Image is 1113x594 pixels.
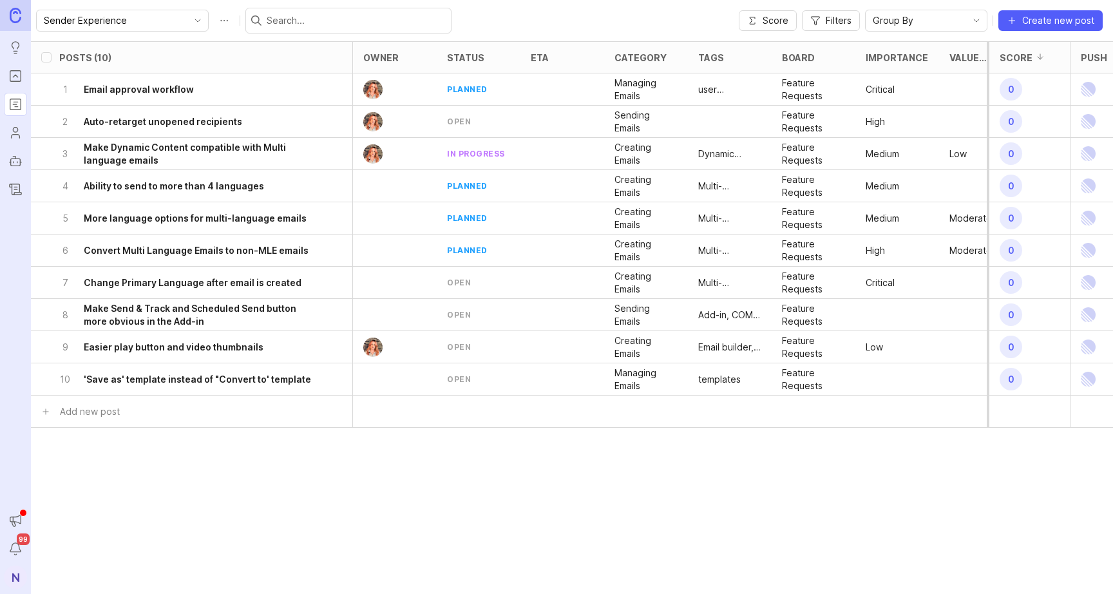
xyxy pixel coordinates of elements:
p: 10 [59,373,71,386]
img: Linear Logo [1081,73,1096,105]
p: 7 [59,276,71,289]
img: Bronwen W [359,338,388,357]
button: Roadmap options [214,10,234,31]
p: Sending Emails [614,302,678,328]
a: Portal [4,64,27,88]
button: 7Change Primary Language after email is created [59,267,316,298]
p: Low [866,341,883,354]
div: status [447,53,484,62]
p: Feature Requests [782,334,845,360]
div: open [447,309,471,320]
div: Push [1081,53,1107,62]
p: Creating Emails [614,173,678,199]
button: 6Convert Multi Language Emails to non-MLE emails [59,235,316,266]
div: Creating Emails [614,206,678,231]
div: open [447,116,471,127]
div: Dynamic Content, Multi-language emails [698,148,761,160]
span: 0 [1000,303,1022,326]
div: toggle menu [865,10,987,32]
p: Feature Requests [782,206,845,231]
div: High [866,244,885,257]
p: Managing Emails [614,77,678,102]
div: Feature Requests [782,77,845,102]
span: 0 [1000,175,1022,197]
div: Feature Requests [782,238,845,263]
button: Create new post [998,10,1103,31]
div: planned [447,245,488,256]
a: Autopilot [4,149,27,173]
a: Changelog [4,178,27,201]
span: 0 [1000,207,1022,229]
button: 5More language options for multi-language emails [59,202,316,234]
h6: Auto-retarget unopened recipients [84,115,242,128]
div: open [447,341,471,352]
button: N [4,566,27,589]
div: owner [363,53,399,62]
button: 2Auto-retarget unopened recipients [59,106,316,137]
p: Critical [866,83,895,96]
span: Group By [873,14,913,28]
div: Moderate [949,244,992,257]
h6: 'Save as' template instead of "Convert to' template [84,373,311,386]
div: Moderate [949,212,992,225]
img: Linear Logo [1081,170,1096,202]
div: Email builder, videos [698,341,761,354]
div: Creating Emails [614,238,678,263]
p: Creating Emails [614,270,678,296]
h6: Make Dynamic Content compatible with Multi language emails [84,141,316,167]
div: Multi-language emails, customer commit [698,276,761,289]
h6: Make Send & Track and Scheduled Send button more obvious in the Add-in [84,302,316,328]
img: Linear Logo [1081,299,1096,331]
img: Linear Logo [1081,138,1096,169]
p: Creating Emails [614,141,678,167]
p: Low [949,148,967,160]
div: open [447,277,471,288]
button: Notifications [4,537,27,560]
p: High [866,115,885,128]
p: 3 [59,148,71,160]
span: 99 [17,533,30,545]
img: Linear Logo [1081,202,1096,234]
p: templates [698,373,741,386]
p: Multi-language emails [698,212,761,225]
div: Score [1000,53,1032,62]
div: Medium [866,180,899,193]
button: Announcements [4,509,27,532]
div: planned [447,213,488,224]
button: 8Make Send & Track and Scheduled Send button more obvious in the Add-in [59,299,316,331]
div: Medium [866,212,899,225]
div: category [614,53,667,62]
p: Feature Requests [782,367,845,392]
p: 6 [59,244,71,257]
p: Feature Requests [782,141,845,167]
p: Feature Requests [782,302,845,328]
a: Ideas [4,36,27,59]
button: Filters [802,10,860,31]
h6: More language options for multi-language emails [84,212,307,225]
svg: toggle icon [966,15,987,26]
div: toggle menu [36,10,209,32]
p: Multi-language emails [698,244,761,257]
p: 4 [59,180,71,193]
div: Importance [866,53,928,62]
svg: toggle icon [187,15,208,26]
p: Multi-language emails [698,180,761,193]
p: Managing Emails [614,367,678,392]
p: Add-in, COM add-in, Email Sending [698,309,761,321]
button: Score [739,10,797,31]
button: 9Easier play button and video thumbnails [59,331,316,363]
img: Linear Logo [1081,363,1096,395]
